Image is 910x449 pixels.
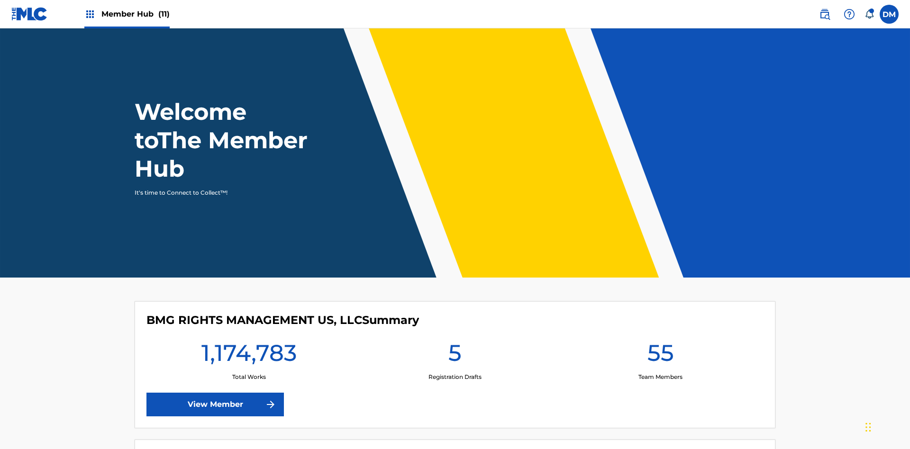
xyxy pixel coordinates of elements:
img: MLC Logo [11,7,48,21]
span: (11) [158,9,170,18]
h1: 55 [647,339,674,373]
a: View Member [146,393,284,416]
img: f7272a7cc735f4ea7f67.svg [265,399,276,410]
h1: 5 [448,339,462,373]
p: Registration Drafts [428,373,482,381]
h1: 1,174,783 [201,339,297,373]
a: Public Search [815,5,834,24]
p: It's time to Connect to Collect™! [135,189,299,197]
img: Top Rightsholders [84,9,96,20]
h4: BMG RIGHTS MANAGEMENT US, LLC [146,313,419,327]
div: User Menu [880,5,899,24]
h1: Welcome to The Member Hub [135,98,312,183]
iframe: Chat Widget [863,404,910,449]
p: Total Works [232,373,266,381]
p: Team Members [638,373,682,381]
div: Help [840,5,859,24]
span: Member Hub [101,9,170,19]
div: Notifications [864,9,874,19]
img: help [844,9,855,20]
img: search [819,9,830,20]
div: Drag [865,413,871,441]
